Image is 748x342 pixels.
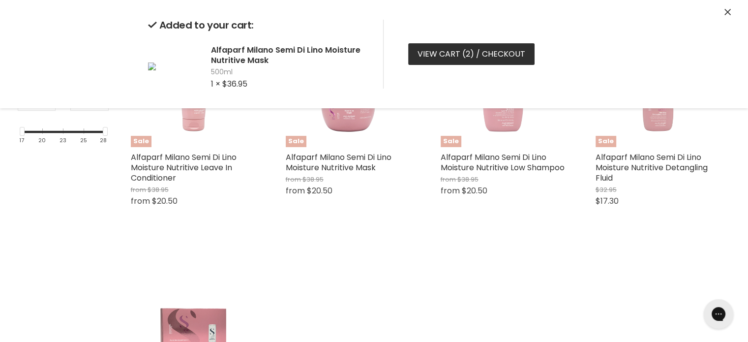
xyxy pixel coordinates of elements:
span: $38.95 [457,175,479,184]
a: Alfaparf Milano Semi Di Lino Moisture Nutritive Detangling Fluid [596,152,708,184]
span: from [441,175,456,184]
div: 23 [60,137,66,144]
span: $17.30 [596,195,619,207]
a: Alfaparf Milano Semi Di Lino Moisture Nutritive Low Shampoo [441,152,565,173]
h2: Added to your cart: [148,20,367,31]
img: Alfaparf Milano Semi Di Lino Moisture Nutritive Mask [148,62,156,70]
span: $20.50 [152,195,178,207]
div: 25 [80,137,87,144]
h2: Alfaparf Milano Semi Di Lino Moisture Nutritive Mask [211,45,367,65]
span: Sale [596,136,616,147]
span: from [131,185,146,194]
span: from [131,195,150,207]
span: 2 [466,48,470,60]
span: $38.95 [302,175,324,184]
span: from [441,185,460,196]
span: Sale [441,136,461,147]
a: Alfaparf Milano Semi Di Lino Moisture Nutritive Leave In Conditioner [131,152,237,184]
span: $38.95 [148,185,169,194]
span: from [286,175,301,184]
div: 28 [100,137,107,144]
span: Sale [131,136,151,147]
a: View cart (2) / Checkout [408,43,535,65]
span: Sale [286,136,306,147]
span: $32.95 [596,185,617,194]
button: Close [724,7,731,18]
span: 1 × [211,78,220,90]
span: $20.50 [462,185,487,196]
span: $36.95 [222,78,247,90]
iframe: Gorgias live chat messenger [699,296,738,332]
span: $20.50 [307,185,332,196]
div: 17 [19,137,24,144]
span: 500ml [211,67,367,77]
div: 20 [38,137,46,144]
a: Alfaparf Milano Semi Di Lino Moisture Nutritive Mask [286,152,391,173]
span: from [286,185,305,196]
